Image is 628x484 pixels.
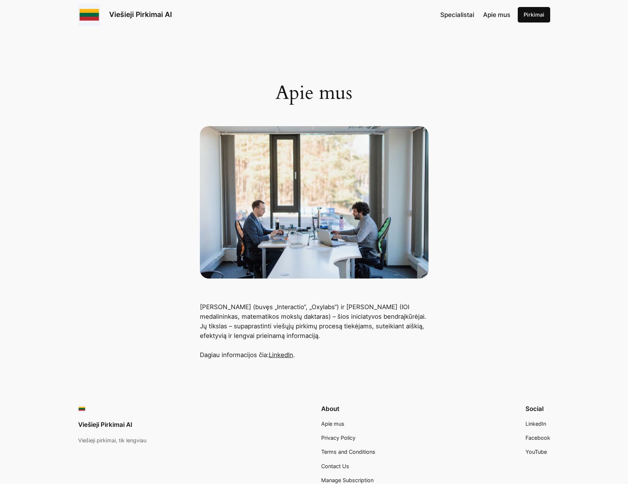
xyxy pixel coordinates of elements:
[525,448,547,456] a: YouTube
[321,435,355,441] span: Privacy Policy
[321,421,344,427] span: Apie mus
[525,420,550,456] nav: Footer navigation 3
[440,11,474,18] span: Specialistai
[321,434,355,442] a: Privacy Policy
[200,302,429,360] p: [PERSON_NAME] (buvęs „Interactio“, „Oxylabs“) ir [PERSON_NAME] (IOI medalininkas, matematikos mok...
[321,477,374,483] span: Manage Subscription
[321,448,375,456] a: Terms and Conditions
[321,449,375,455] span: Terms and Conditions
[440,10,510,20] nav: Navigation
[269,351,293,359] a: LinkedIn
[483,11,510,18] span: Apie mus
[525,421,546,427] span: LinkedIn
[525,449,547,455] span: YouTube
[200,82,429,104] h1: Apie mus
[78,4,100,26] img: Viešieji pirkimai logo
[78,436,146,445] p: Viešieji pirkimai, tik lengviau
[78,421,132,428] a: Viešieji Pirkimai AI
[321,463,349,469] span: Contact Us
[483,10,510,20] a: Apie mus
[109,10,172,19] a: Viešieji Pirkimai AI
[440,10,474,20] a: Specialistai
[518,7,550,23] a: Pirkimai
[525,405,550,412] h2: Social
[78,405,86,412] img: Viešieji pirkimai logo
[321,405,375,412] h2: About
[525,420,546,428] a: LinkedIn
[525,434,550,442] a: Facebook
[525,435,550,441] span: Facebook
[321,420,344,428] a: Apie mus
[321,462,349,470] a: Contact Us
